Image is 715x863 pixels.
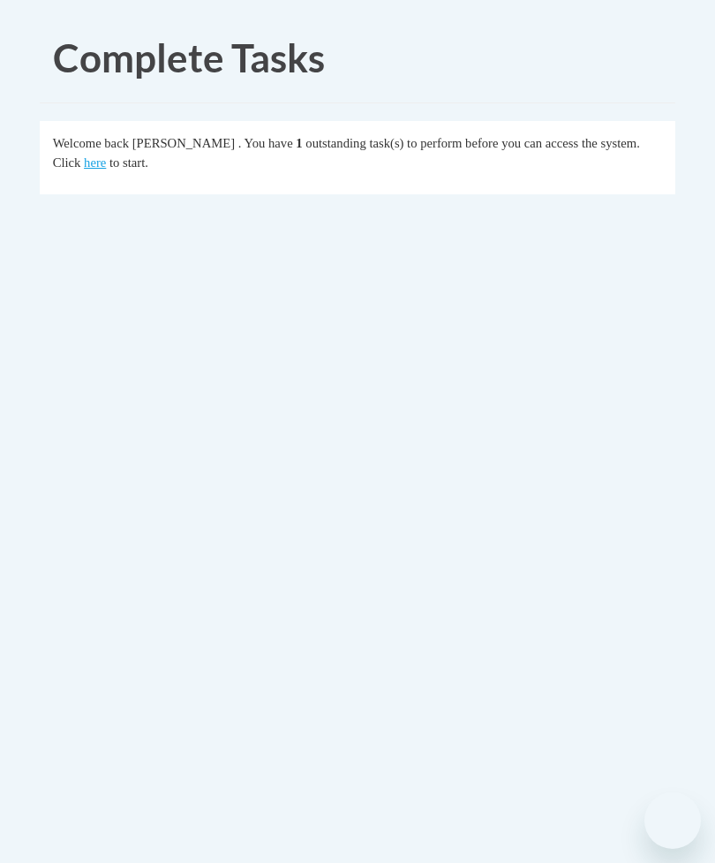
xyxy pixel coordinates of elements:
[109,155,148,170] span: to start.
[53,34,325,80] span: Complete Tasks
[296,136,302,150] span: 1
[132,136,235,150] span: [PERSON_NAME]
[84,155,106,170] a: here
[644,792,701,849] iframe: Button to launch messaging window
[53,136,129,150] span: Welcome back
[53,136,640,170] span: outstanding task(s) to perform before you can access the system. Click
[238,136,293,150] span: . You have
